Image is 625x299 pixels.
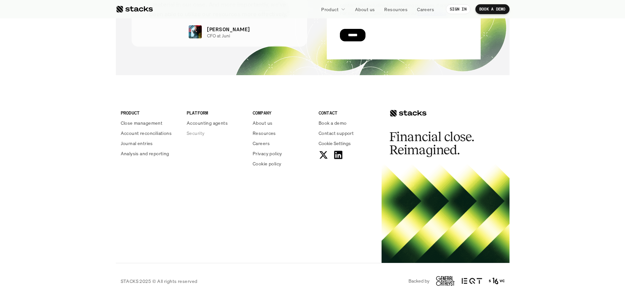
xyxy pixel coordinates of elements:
p: Resources [253,130,276,137]
a: Accounting agents [187,119,245,126]
p: Careers [417,6,434,13]
p: Close management [121,119,163,126]
a: Resources [380,3,411,15]
p: Contact support [319,130,354,137]
p: PLATFORM [187,109,245,116]
p: Resources [384,6,407,13]
p: COMPANY [253,109,311,116]
a: Analysis and reporting [121,150,179,157]
p: Careers [253,140,270,147]
a: SIGN IN [446,4,470,14]
p: Cookie policy [253,160,281,167]
p: SIGN IN [450,7,467,11]
a: Privacy Policy [77,152,106,157]
a: BOOK A DEMO [475,4,510,14]
h2: Financial close. Reimagined. [389,130,488,157]
a: About us [253,119,311,126]
a: Close management [121,119,179,126]
a: Journal entries [121,140,179,147]
a: Contact support [319,130,377,137]
p: Book a demo [319,119,347,126]
a: Book a demo [319,119,377,126]
a: Careers [253,140,311,147]
a: Privacy policy [253,150,311,157]
a: Account reconciliations [121,130,179,137]
p: Backed by [408,278,429,284]
p: PRODUCT [121,109,179,116]
p: CONTACT [319,109,377,116]
p: [PERSON_NAME] [207,25,250,33]
p: CFO at Juni [207,33,230,39]
button: Cookie Trigger [319,140,351,147]
p: Analysis and reporting [121,150,169,157]
p: About us [253,119,272,126]
p: STACKS 2025 © All rights reserved [121,278,198,285]
p: Account reconciliations [121,130,172,137]
p: Security [187,130,204,137]
a: Cookie policy [253,160,311,167]
a: Careers [413,3,438,15]
a: Security [187,130,245,137]
p: Privacy policy [253,150,282,157]
p: BOOK A DEMO [479,7,506,11]
a: About us [351,3,379,15]
p: About us [355,6,375,13]
p: Product [321,6,339,13]
p: Journal entries [121,140,153,147]
a: Resources [253,130,311,137]
span: Cookie Settings [319,140,351,147]
p: Accounting agents [187,119,228,126]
